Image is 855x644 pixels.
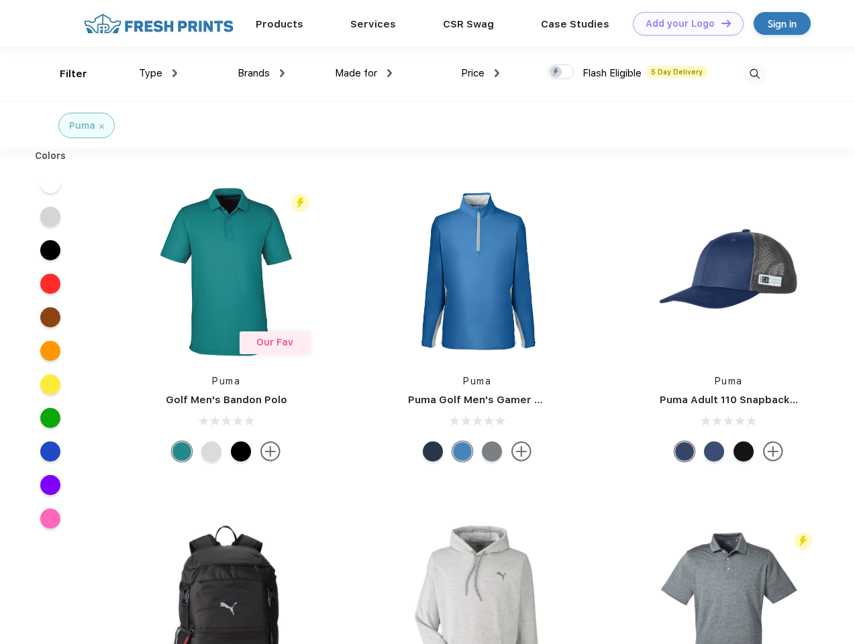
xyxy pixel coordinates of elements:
[60,66,87,82] div: Filter
[482,441,502,462] div: Quiet Shade
[350,18,396,30] a: Services
[452,441,472,462] div: Bright Cobalt
[212,376,240,386] a: Puma
[387,69,392,77] img: dropdown.png
[335,67,377,79] span: Made for
[640,182,818,361] img: func=resize&h=266
[291,194,309,212] img: flash_active_toggle.svg
[461,67,485,79] span: Price
[25,149,77,163] div: Colors
[646,18,715,30] div: Add your Logo
[495,69,499,77] img: dropdown.png
[754,12,811,35] a: Sign in
[231,441,251,462] div: Puma Black
[99,124,104,129] img: filter_cancel.svg
[166,394,287,406] a: Golf Men's Bandon Polo
[238,67,270,79] span: Brands
[674,441,695,462] div: Peacoat with Qut Shd
[744,63,766,85] img: desktop_search.svg
[256,337,293,347] span: Our Fav
[763,441,783,462] img: more.svg
[256,18,303,30] a: Products
[80,12,238,36] img: fo%20logo%202.webp
[583,67,642,79] span: Flash Eligible
[768,16,797,32] div: Sign in
[408,394,620,406] a: Puma Golf Men's Gamer Golf Quarter-Zip
[647,66,707,78] span: 5 Day Delivery
[423,441,443,462] div: Navy Blazer
[463,376,491,386] a: Puma
[734,441,754,462] div: Pma Blk with Pma Blk
[201,441,221,462] div: High Rise
[137,182,315,361] img: func=resize&h=266
[280,69,285,77] img: dropdown.png
[794,532,812,550] img: flash_active_toggle.svg
[172,441,192,462] div: Green Lagoon
[260,441,281,462] img: more.svg
[511,441,532,462] img: more.svg
[715,376,743,386] a: Puma
[721,19,731,27] img: DT
[704,441,724,462] div: Peacoat Qut Shd
[443,18,494,30] a: CSR Swag
[388,182,566,361] img: func=resize&h=266
[139,67,162,79] span: Type
[69,119,95,133] div: Puma
[172,69,177,77] img: dropdown.png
